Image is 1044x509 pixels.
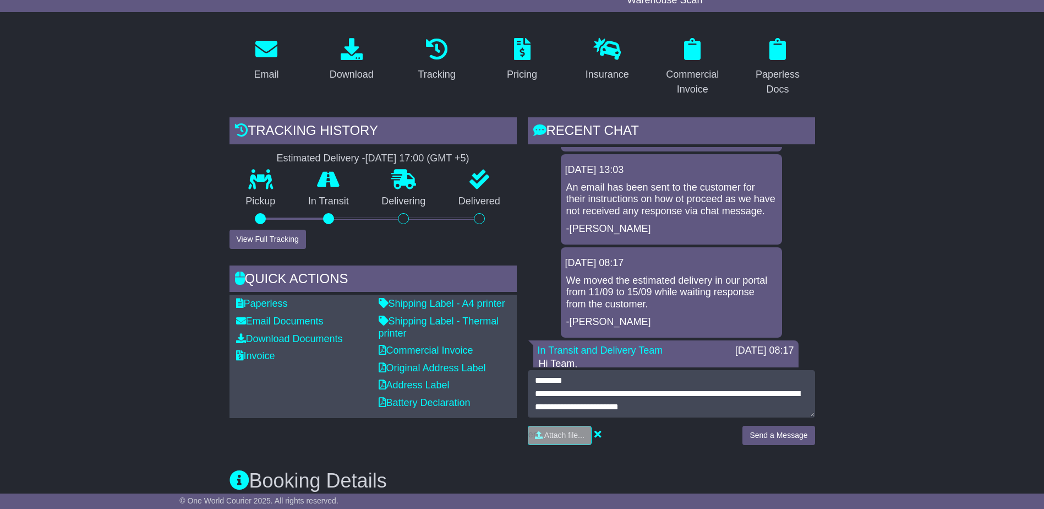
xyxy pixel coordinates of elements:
[566,275,777,311] p: We moved the estimated delivery in our portal from 11/09 to 15/09 while waiting response from the...
[566,182,777,218] p: An email has been sent to the customer for their instructions on how ot proceed as we have not re...
[379,380,450,391] a: Address Label
[229,230,306,249] button: View Full Tracking
[379,298,505,309] a: Shipping Label - A4 printer
[442,196,517,208] p: Delivered
[379,362,486,373] a: Original Address Label
[565,164,778,176] div: [DATE] 13:03
[236,298,288,309] a: Paperless
[500,34,544,86] a: Pricing
[247,34,286,86] a: Email
[538,345,663,356] a: In Transit and Delivery Team
[379,345,473,356] a: Commercial Invoice
[236,316,324,327] a: Email Documents
[578,34,636,86] a: Insurance
[229,117,517,147] div: Tracking history
[539,358,793,370] p: Hi Team,
[379,316,499,339] a: Shipping Label - Thermal printer
[565,257,778,269] div: [DATE] 08:17
[292,196,365,208] p: In Transit
[586,67,629,82] div: Insurance
[179,496,338,505] span: © One World Courier 2025. All rights reserved.
[418,67,455,82] div: Tracking
[236,333,343,344] a: Download Documents
[411,34,462,86] a: Tracking
[655,34,730,101] a: Commercial Invoice
[663,67,723,97] div: Commercial Invoice
[365,153,469,165] div: [DATE] 17:00 (GMT +5)
[254,67,278,82] div: Email
[741,34,815,101] a: Paperless Docs
[528,117,815,147] div: RECENT CHAT
[748,67,808,97] div: Paperless Docs
[365,196,442,208] p: Delivering
[566,316,777,328] p: -[PERSON_NAME]
[229,153,517,165] div: Estimated Delivery -
[330,67,374,82] div: Download
[236,350,275,361] a: Invoice
[229,196,292,208] p: Pickup
[229,266,517,295] div: Quick Actions
[742,426,815,445] button: Send a Message
[566,223,777,235] p: -[PERSON_NAME]
[229,470,815,492] h3: Booking Details
[323,34,381,86] a: Download
[735,345,794,357] div: [DATE] 08:17
[379,397,471,408] a: Battery Declaration
[507,67,537,82] div: Pricing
